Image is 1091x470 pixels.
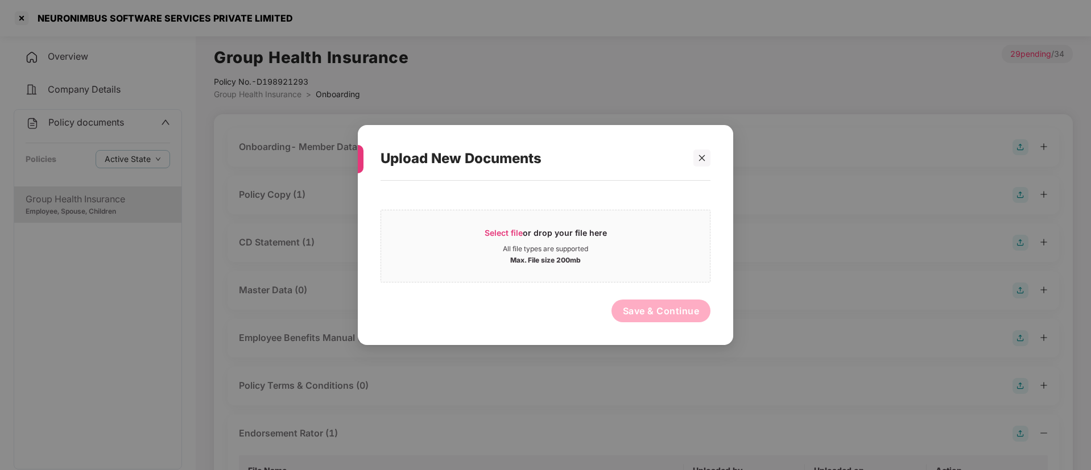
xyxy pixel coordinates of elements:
span: Select fileor drop your file hereAll file types are supportedMax. File size 200mb [381,219,710,273]
span: Select file [485,228,523,238]
button: Save & Continue [611,300,711,322]
div: All file types are supported [503,244,588,253]
span: close [698,154,706,162]
div: Max. File size 200mb [510,253,581,265]
div: Upload New Documents [381,136,683,181]
div: or drop your file here [485,227,607,244]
